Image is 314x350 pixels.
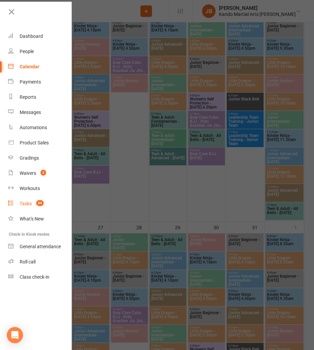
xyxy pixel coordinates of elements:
div: Automations [20,125,47,130]
div: Open Intercom Messenger [7,327,23,343]
div: Class check-in [20,274,49,280]
div: Payments [20,79,41,85]
div: Dashboard [20,33,43,39]
div: Gradings [20,155,39,161]
a: Calendar [8,59,72,74]
a: Payments [8,74,72,90]
a: Product Sales [8,135,72,150]
div: Product Sales [20,140,49,145]
div: Messages [20,110,41,115]
div: What's New [20,216,44,221]
a: Tasks 54 [8,196,72,211]
a: Reports [8,90,72,105]
a: People [8,44,72,59]
div: Workouts [20,186,40,191]
div: People [20,49,34,54]
a: Class kiosk mode [8,270,72,285]
div: General attendance [20,244,61,249]
div: Tasks [20,201,32,206]
a: Gradings [8,150,72,166]
a: Roll call [8,254,72,270]
span: 3 [41,170,46,176]
div: Waivers [20,170,36,176]
div: Calendar [20,64,39,69]
a: Waivers 3 [8,166,72,181]
a: Workouts [8,181,72,196]
a: What's New [8,211,72,227]
a: General attendance kiosk mode [8,239,72,254]
a: Automations [8,120,72,135]
a: Messages [8,105,72,120]
a: Dashboard [8,29,72,44]
div: Reports [20,94,36,100]
span: 54 [36,200,44,206]
div: Roll call [20,259,36,264]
